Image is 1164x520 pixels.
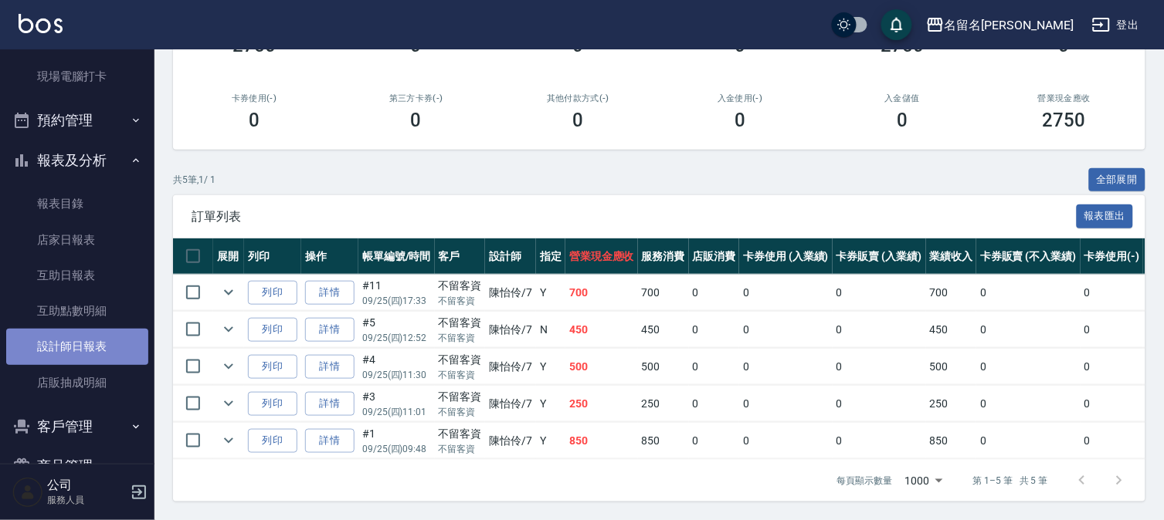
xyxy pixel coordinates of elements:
[1002,93,1127,103] h2: 營業現金應收
[411,110,422,131] h3: 0
[739,349,833,385] td: 0
[565,275,638,311] td: 700
[1081,312,1144,348] td: 0
[358,238,435,275] th: 帳單編號/時間
[358,275,435,311] td: #11
[305,355,355,379] a: 詳情
[217,355,240,378] button: expand row
[305,281,355,305] a: 詳情
[1043,110,1086,131] h3: 2750
[573,110,584,131] h3: 0
[536,275,565,311] td: Y
[301,238,358,275] th: 操作
[638,423,689,459] td: 850
[439,352,482,368] div: 不留客資
[1081,238,1144,275] th: 卡券使用(-)
[1081,423,1144,459] td: 0
[976,312,1080,348] td: 0
[1077,204,1134,228] button: 報表匯出
[1089,168,1146,192] button: 全部展開
[689,423,740,459] td: 0
[677,93,803,103] h2: 入金使用(-)
[19,14,63,33] img: Logo
[536,312,565,348] td: N
[536,386,565,422] td: Y
[739,238,833,275] th: 卡券使用 (入業績)
[358,349,435,385] td: #4
[192,209,1077,225] span: 訂單列表
[976,386,1080,422] td: 0
[248,355,297,379] button: 列印
[739,312,833,348] td: 0
[6,222,148,258] a: 店家日報表
[248,281,297,305] button: 列印
[1081,275,1144,311] td: 0
[739,275,833,311] td: 0
[6,100,148,140] button: 預約管理
[305,318,355,342] a: 詳情
[638,238,689,275] th: 服務消費
[248,392,297,416] button: 列印
[439,426,482,442] div: 不留客資
[6,446,148,486] button: 商品管理
[945,15,1074,35] div: 名留名[PERSON_NAME]
[305,429,355,453] a: 詳情
[638,275,689,311] td: 700
[435,238,486,275] th: 客戶
[920,9,1080,41] button: 名留名[PERSON_NAME]
[897,110,908,131] h3: 0
[899,460,949,501] div: 1000
[6,186,148,221] a: 報表目錄
[565,349,638,385] td: 500
[244,238,301,275] th: 列印
[973,474,1048,488] p: 第 1–5 筆 共 5 筆
[1086,11,1145,39] button: 登出
[6,407,148,447] button: 客戶管理
[976,238,1080,275] th: 卡券販賣 (不入業績)
[6,293,148,329] a: 互助點數明細
[881,9,912,40] button: save
[485,275,536,311] td: 陳怡伶 /7
[565,238,638,275] th: 營業現金應收
[689,275,740,311] td: 0
[362,294,431,308] p: 09/25 (四) 17:33
[565,312,638,348] td: 450
[439,405,482,419] p: 不留客資
[536,349,565,385] td: Y
[358,386,435,422] td: #3
[565,386,638,422] td: 250
[926,238,977,275] th: 業績收入
[362,405,431,419] p: 09/25 (四) 11:01
[6,258,148,293] a: 互助日報表
[840,93,965,103] h2: 入金儲值
[6,329,148,364] a: 設計師日報表
[485,312,536,348] td: 陳怡伶 /7
[47,478,126,493] h5: 公司
[926,386,977,422] td: 250
[485,349,536,385] td: 陳怡伶 /7
[689,312,740,348] td: 0
[926,349,977,385] td: 500
[362,442,431,456] p: 09/25 (四) 09:48
[638,386,689,422] td: 250
[47,493,126,507] p: 服務人員
[689,238,740,275] th: 店販消費
[173,173,215,187] p: 共 5 筆, 1 / 1
[638,349,689,385] td: 500
[439,442,482,456] p: 不留客資
[485,238,536,275] th: 設計師
[516,93,641,103] h2: 其他付款方式(-)
[439,278,482,294] div: 不留客資
[217,392,240,415] button: expand row
[833,386,926,422] td: 0
[305,392,355,416] a: 詳情
[6,59,148,94] a: 現場電腦打卡
[976,349,1080,385] td: 0
[926,275,977,311] td: 700
[689,386,740,422] td: 0
[362,368,431,382] p: 09/25 (四) 11:30
[192,93,317,103] h2: 卡券使用(-)
[833,349,926,385] td: 0
[439,389,482,405] div: 不留客資
[739,423,833,459] td: 0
